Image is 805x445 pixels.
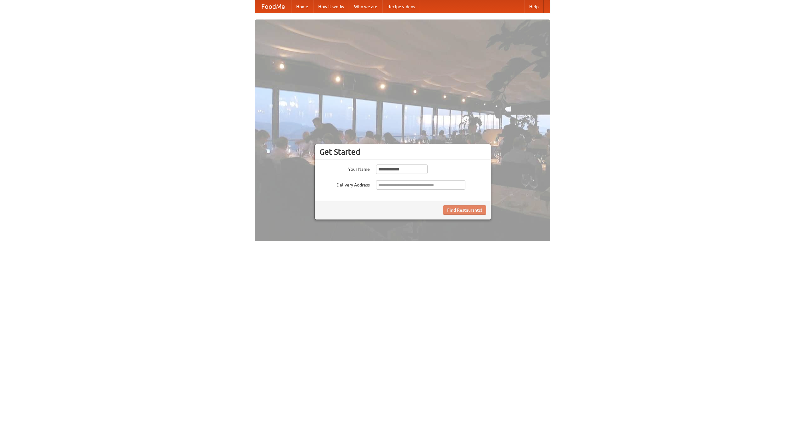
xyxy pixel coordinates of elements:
label: Your Name [319,164,370,172]
button: Find Restaurants! [443,205,486,215]
a: How it works [313,0,349,13]
h3: Get Started [319,147,486,157]
a: FoodMe [255,0,291,13]
label: Delivery Address [319,180,370,188]
a: Recipe videos [382,0,420,13]
a: Who we are [349,0,382,13]
a: Help [524,0,544,13]
a: Home [291,0,313,13]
